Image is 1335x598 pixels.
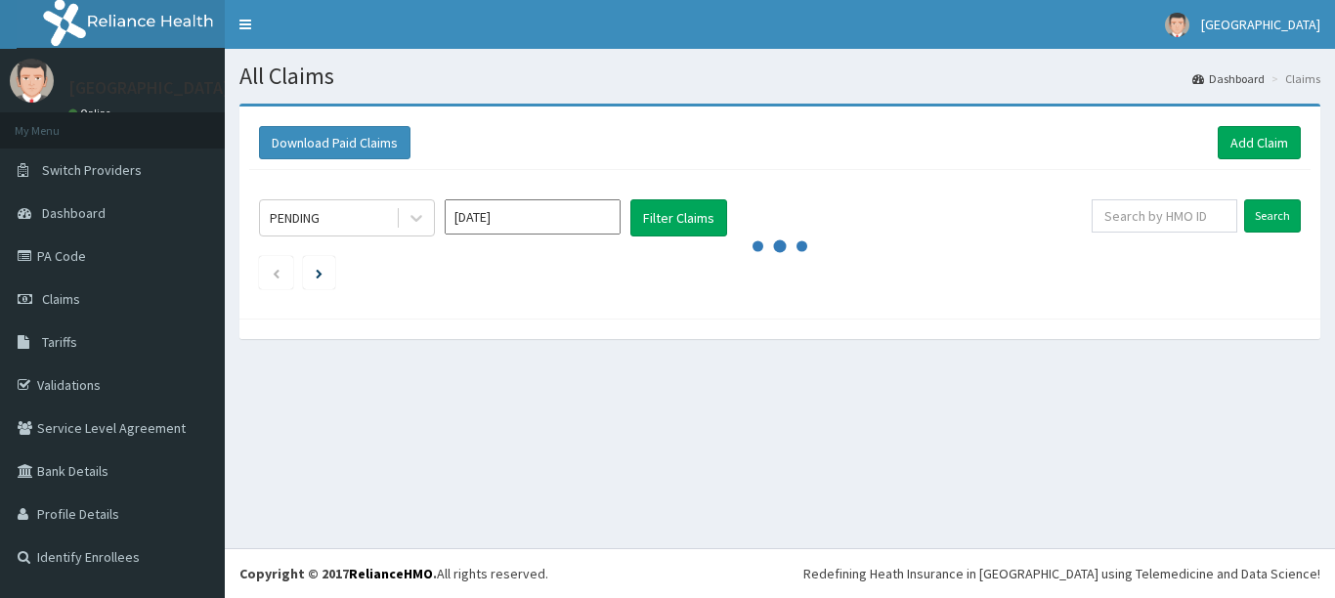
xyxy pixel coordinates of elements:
[239,64,1320,89] h1: All Claims
[42,161,142,179] span: Switch Providers
[42,333,77,351] span: Tariffs
[803,564,1320,583] div: Redefining Heath Insurance in [GEOGRAPHIC_DATA] using Telemedicine and Data Science!
[630,199,727,236] button: Filter Claims
[1218,126,1301,159] a: Add Claim
[272,264,280,281] a: Previous page
[225,548,1335,598] footer: All rights reserved.
[349,565,433,582] a: RelianceHMO
[1244,199,1301,233] input: Search
[1192,70,1265,87] a: Dashboard
[1165,13,1189,37] img: User Image
[751,217,809,276] svg: audio-loading
[270,208,320,228] div: PENDING
[1201,16,1320,33] span: [GEOGRAPHIC_DATA]
[1267,70,1320,87] li: Claims
[259,126,410,159] button: Download Paid Claims
[445,199,621,235] input: Select Month and Year
[239,565,437,582] strong: Copyright © 2017 .
[316,264,323,281] a: Next page
[1092,199,1237,233] input: Search by HMO ID
[42,204,106,222] span: Dashboard
[42,290,80,308] span: Claims
[68,107,115,120] a: Online
[68,79,230,97] p: [GEOGRAPHIC_DATA]
[10,59,54,103] img: User Image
